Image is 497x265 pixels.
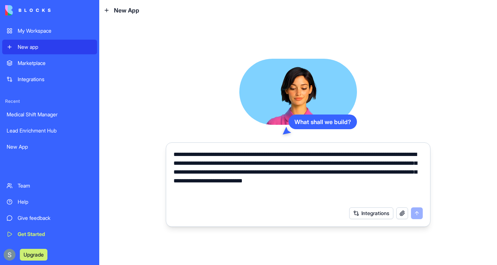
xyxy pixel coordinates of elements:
[2,72,97,87] a: Integrations
[18,43,93,51] div: New app
[18,76,93,83] div: Integrations
[4,249,15,261] img: ACg8ocKnDTHbS00rqwWSHQfXf8ia04QnQtz5EDX_Ef5UNrjqV-k=s96-c
[18,59,93,67] div: Marketplace
[7,127,93,134] div: Lead Enrichment Hub
[349,207,393,219] button: Integrations
[7,143,93,150] div: New App
[2,211,97,225] a: Give feedback
[2,123,97,138] a: Lead Enrichment Hub
[20,249,47,261] button: Upgrade
[2,139,97,154] a: New App
[289,115,357,129] div: What shall we build?
[2,107,97,122] a: Medical Shift Manager
[2,23,97,38] a: My Workspace
[2,56,97,70] a: Marketplace
[5,5,51,15] img: logo
[2,227,97,242] a: Get Started
[114,6,139,15] span: New App
[18,214,93,222] div: Give feedback
[20,251,47,258] a: Upgrade
[7,111,93,118] div: Medical Shift Manager
[18,198,93,206] div: Help
[18,27,93,35] div: My Workspace
[18,230,93,238] div: Get Started
[2,98,97,104] span: Recent
[2,40,97,54] a: New app
[2,195,97,209] a: Help
[2,178,97,193] a: Team
[18,182,93,189] div: Team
